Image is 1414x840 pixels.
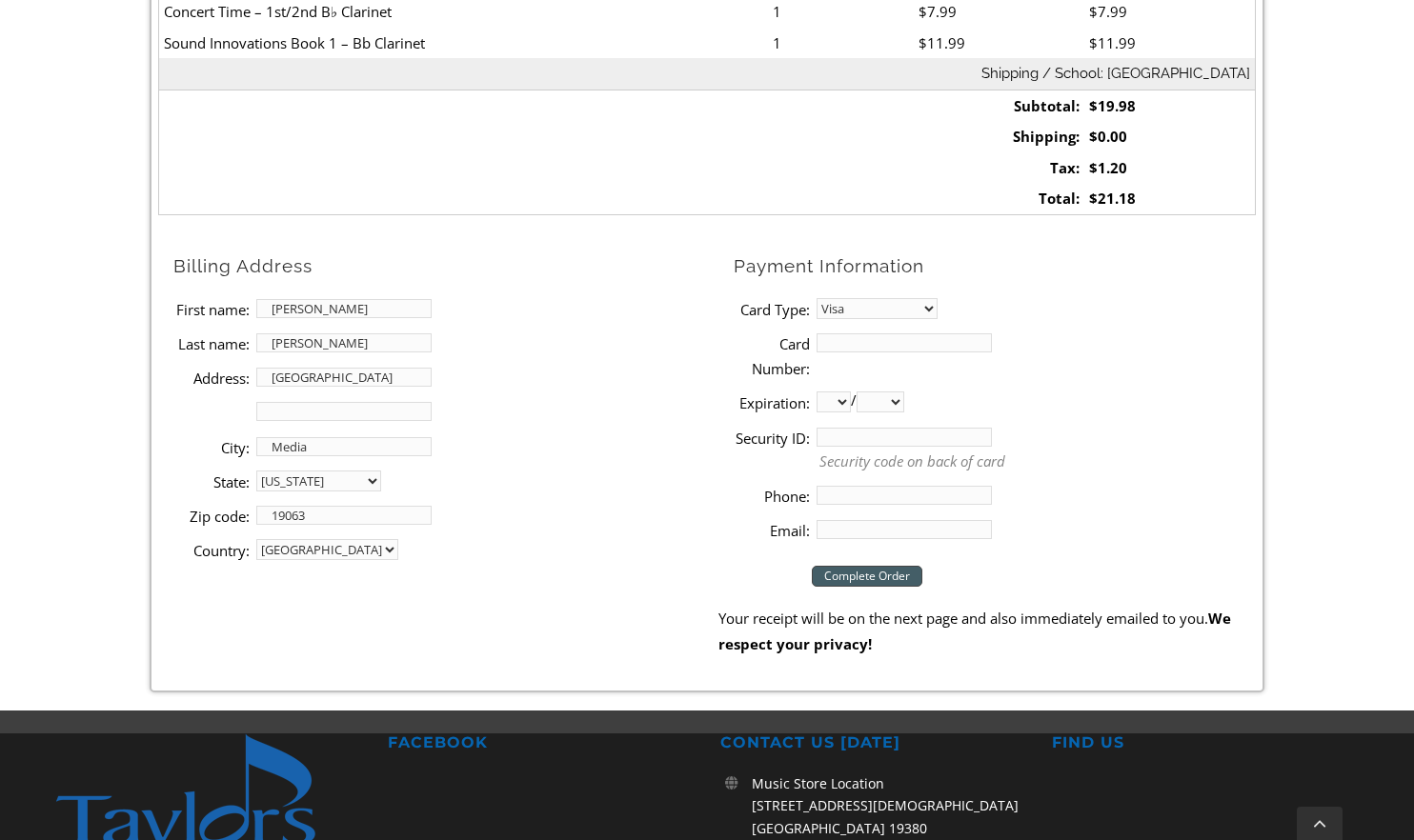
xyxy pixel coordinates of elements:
[734,484,810,509] label: Phone:
[734,518,810,543] label: Email:
[718,609,1231,652] strong: We respect your privacy!
[1084,121,1255,152] td: $0.00
[173,297,250,322] label: First name:
[173,538,250,563] label: Country:
[256,539,398,560] select: country
[734,331,810,382] label: Card Number:
[734,297,810,322] label: Card Type:
[173,470,250,494] label: State:
[388,733,694,753] h2: FACEBOOK
[173,331,250,356] label: Last name:
[173,504,250,529] label: Zip code:
[914,121,1085,152] td: Shipping:
[720,733,1026,753] h2: CONTACT US [DATE]
[1084,28,1255,59] td: $11.99
[914,183,1085,214] td: Total:
[1084,183,1255,214] td: $21.18
[768,28,914,59] td: 1
[718,606,1256,656] p: Your receipt will be on the next page and also immediately emailed to you.
[914,90,1085,121] td: Subtotal:
[914,152,1085,184] td: Tax:
[752,772,1026,840] p: Music Store Location [STREET_ADDRESS][DEMOGRAPHIC_DATA] [GEOGRAPHIC_DATA] 19380
[734,385,1256,419] li: /
[256,470,381,491] select: State billing address
[734,426,810,450] label: Security ID:
[159,28,768,59] td: Sound Innovations Book 1 – Bb Clarinet
[1084,152,1255,184] td: $1.20
[173,435,250,460] label: City:
[173,366,250,390] label: Address:
[159,58,1255,90] th: Shipping / School: [GEOGRAPHIC_DATA]
[1084,90,1255,121] td: $19.98
[1052,733,1358,753] h2: FIND US
[734,390,810,415] label: Expiration:
[173,254,717,278] h2: Billing Address
[734,254,1256,278] h2: Payment Information
[914,28,1085,59] td: $11.99
[812,566,922,587] input: Complete Order
[819,450,1256,472] p: Security code on back of card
